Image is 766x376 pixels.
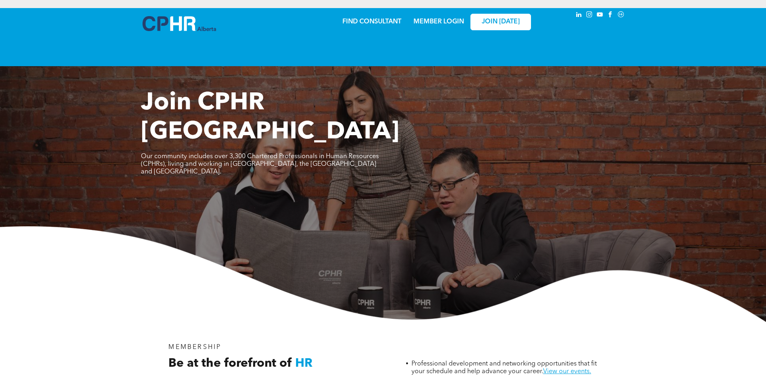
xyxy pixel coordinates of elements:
a: MEMBER LOGIN [413,19,464,25]
a: FIND CONSULTANT [342,19,401,25]
a: JOIN [DATE] [470,14,531,30]
span: HR [295,357,313,370]
span: JOIN [DATE] [482,18,520,26]
a: linkedin [575,10,583,21]
span: Be at the forefront of [168,357,292,370]
span: Our community includes over 3,300 Chartered Professionals in Human Resources (CPHRs), living and ... [141,153,379,175]
a: instagram [585,10,594,21]
span: Professional development and networking opportunities that fit your schedule and help advance you... [411,361,597,375]
a: facebook [606,10,615,21]
a: Social network [617,10,625,21]
a: youtube [596,10,604,21]
a: View our events. [543,368,591,375]
span: MEMBERSHIP [168,344,221,351]
img: A blue and white logo for cp alberta [143,16,216,31]
span: Join CPHR [GEOGRAPHIC_DATA] [141,91,399,144]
